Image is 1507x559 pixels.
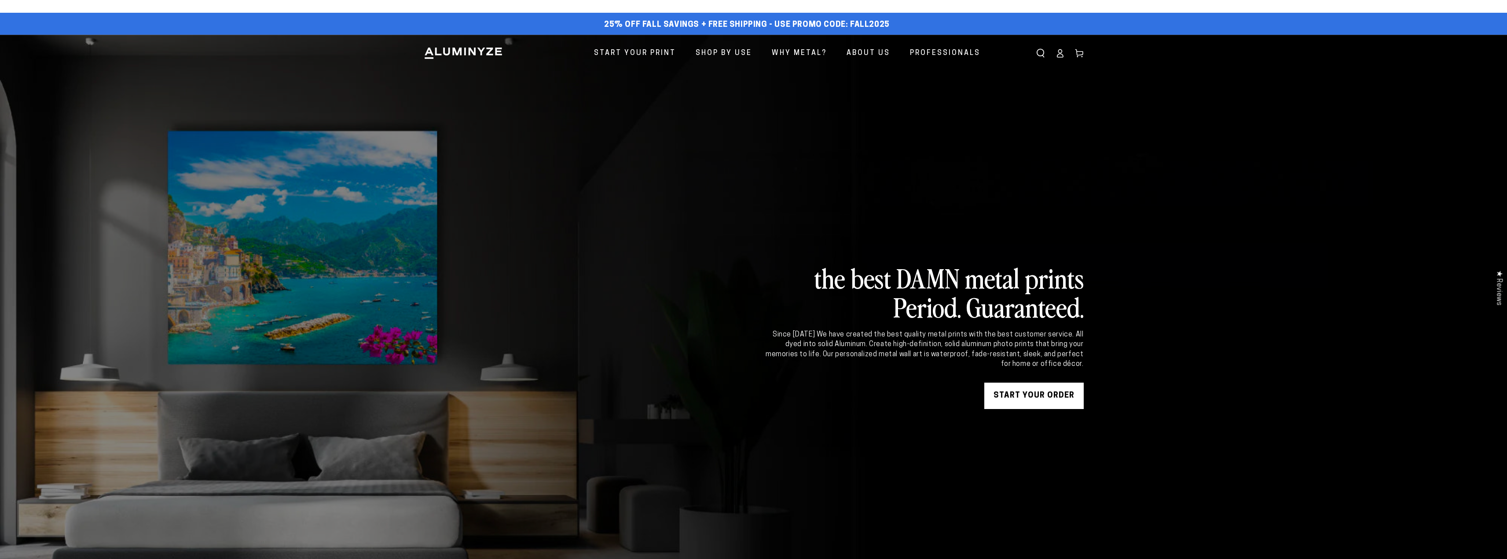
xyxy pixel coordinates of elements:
span: Start Your Print [594,47,676,60]
span: 25% off FALL Savings + Free Shipping - Use Promo Code: FALL2025 [604,20,890,30]
h2: the best DAMN metal prints Period. Guaranteed. [764,263,1084,321]
a: Why Metal? [765,42,833,65]
a: START YOUR Order [984,383,1084,409]
summary: Search our site [1031,44,1050,63]
a: Professionals [903,42,987,65]
span: Why Metal? [772,47,827,60]
div: Click to open Judge.me floating reviews tab [1490,263,1507,312]
img: Aluminyze [424,47,503,60]
a: Shop By Use [689,42,759,65]
a: Start Your Print [587,42,682,65]
span: About Us [847,47,890,60]
a: About Us [840,42,897,65]
div: Since [DATE] We have created the best quality metal prints with the best customer service. All dy... [764,330,1084,369]
span: Professionals [910,47,980,60]
span: Shop By Use [696,47,752,60]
